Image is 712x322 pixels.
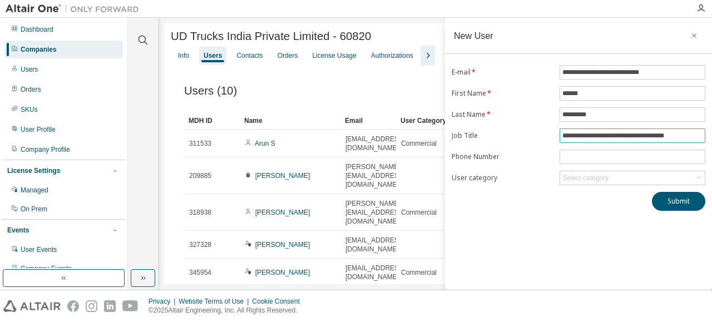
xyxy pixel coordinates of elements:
span: Commercial [401,139,437,148]
div: Orders [278,51,298,60]
a: Arun S [255,140,275,147]
div: License Settings [7,166,60,175]
div: Companies [21,45,57,54]
div: Dashboard [21,25,53,34]
label: Last Name [452,110,553,119]
div: User Events [21,245,57,254]
div: Managed [21,186,48,195]
div: License Usage [312,51,356,60]
div: Select category [560,171,705,185]
img: Altair One [6,3,145,14]
img: linkedin.svg [104,300,116,312]
div: SKUs [21,105,38,114]
label: E-mail [452,68,553,77]
div: Email [345,112,392,130]
div: Orders [21,85,41,94]
label: User category [452,174,553,182]
div: MDH ID [189,112,235,130]
div: Cookie Consent [252,297,306,306]
div: Authorizations [371,51,413,60]
img: youtube.svg [122,300,139,312]
div: Privacy [149,297,179,306]
div: Company Events [21,264,71,273]
div: Website Terms of Use [179,297,252,306]
a: [PERSON_NAME] [255,209,310,216]
span: [EMAIL_ADDRESS][DOMAIN_NAME] [345,236,405,254]
img: instagram.svg [86,300,97,312]
div: Company Profile [21,145,70,154]
label: Job Title [452,131,553,140]
a: [PERSON_NAME] [255,172,310,180]
div: User Profile [21,125,56,134]
span: 209885 [189,171,211,180]
div: Events [7,226,29,235]
div: On Prem [21,205,47,214]
span: Commercial [401,268,437,277]
div: Contacts [236,51,263,60]
span: 345954 [189,268,211,277]
img: altair_logo.svg [3,300,61,312]
span: 318938 [189,208,211,217]
span: [EMAIL_ADDRESS][DOMAIN_NAME] [345,264,405,281]
div: User Category [400,112,447,130]
span: [EMAIL_ADDRESS][DOMAIN_NAME] [345,135,405,152]
div: Users [21,65,38,74]
div: Users [204,51,222,60]
div: Select category [562,174,609,182]
a: [PERSON_NAME] [255,241,310,249]
button: Submit [652,192,705,211]
span: UD Trucks India Private Limited - 60820 [171,30,371,43]
span: 311533 [189,139,211,148]
div: Name [244,112,336,130]
span: [PERSON_NAME][EMAIL_ADDRESS][DOMAIN_NAME] [345,199,405,226]
p: © 2025 Altair Engineering, Inc. All Rights Reserved. [149,306,306,315]
span: 327328 [189,240,211,249]
div: New User [454,31,493,40]
span: Users (10) [184,85,237,97]
label: Phone Number [452,152,553,161]
label: First Name [452,89,553,98]
div: Info [178,51,189,60]
span: Commercial [401,208,437,217]
a: [PERSON_NAME] [255,269,310,276]
img: facebook.svg [67,300,79,312]
span: [PERSON_NAME][EMAIL_ADDRESS][DOMAIN_NAME] [345,162,405,189]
